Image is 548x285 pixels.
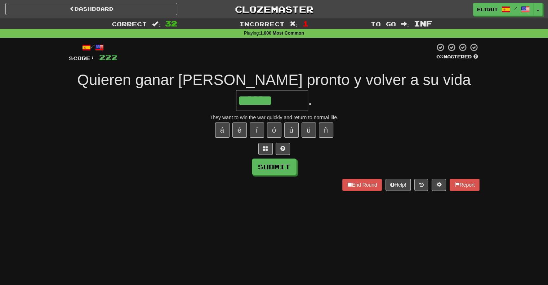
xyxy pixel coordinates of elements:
button: ú [284,123,299,138]
div: They want to win the war quickly and return to normal life. [69,114,480,121]
button: End Round [342,179,382,191]
button: ñ [319,123,333,138]
span: 32 [165,19,177,28]
button: á [215,123,230,138]
span: Quieren ganar [PERSON_NAME] pronto y volver a su vida [77,71,471,88]
div: Mastered [435,54,480,60]
span: Score: [69,55,95,61]
span: : [401,21,409,27]
a: Dashboard [5,3,177,15]
button: í [250,123,264,138]
button: Single letter hint - you only get 1 per sentence and score half the points! alt+h [276,143,290,155]
span: 222 [99,53,117,62]
button: Report [450,179,479,191]
span: To go [371,20,396,27]
div: / [69,43,117,52]
span: / [514,6,517,11]
span: eltrut [477,6,498,13]
span: . [308,91,312,108]
a: Clozemaster [188,3,360,15]
button: Switch sentence to multiple choice alt+p [258,143,273,155]
span: Correct [112,20,147,27]
span: 1 [303,19,309,28]
button: ü [302,123,316,138]
button: Round history (alt+y) [414,179,428,191]
button: Submit [252,159,297,175]
strong: 1,000 Most Common [260,31,304,36]
span: : [290,21,298,27]
a: eltrut / [473,3,534,16]
span: 0 % [436,54,444,59]
button: Help! [386,179,411,191]
span: Inf [414,19,432,28]
button: é [232,123,247,138]
span: : [152,21,160,27]
span: Incorrect [239,20,285,27]
button: ó [267,123,281,138]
